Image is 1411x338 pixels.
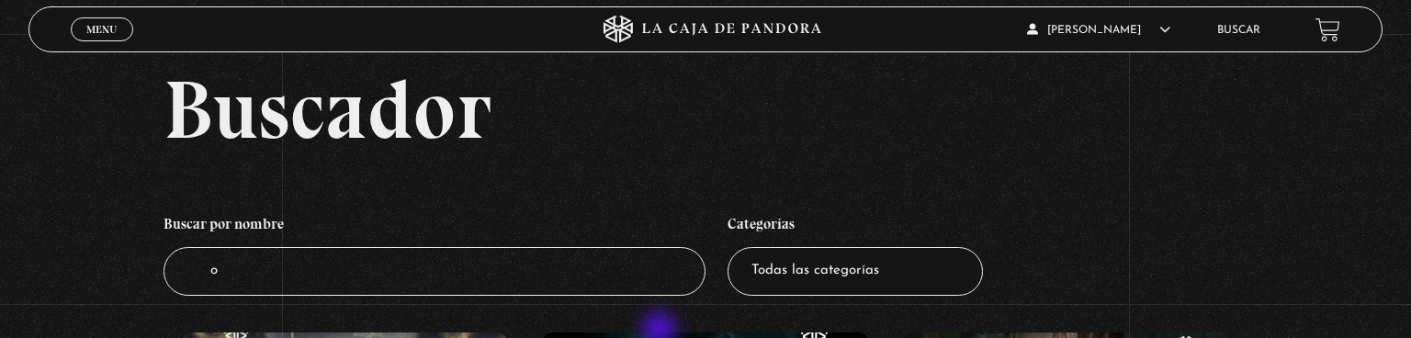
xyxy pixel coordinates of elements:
h4: Categorías [728,206,983,248]
a: View your shopping cart [1315,17,1340,42]
span: Menu [86,24,117,35]
a: Buscar [1217,25,1260,36]
span: Cerrar [81,39,124,52]
h2: Buscador [164,68,1383,151]
span: [PERSON_NAME] [1027,25,1170,36]
h4: Buscar por nombre [164,206,705,248]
